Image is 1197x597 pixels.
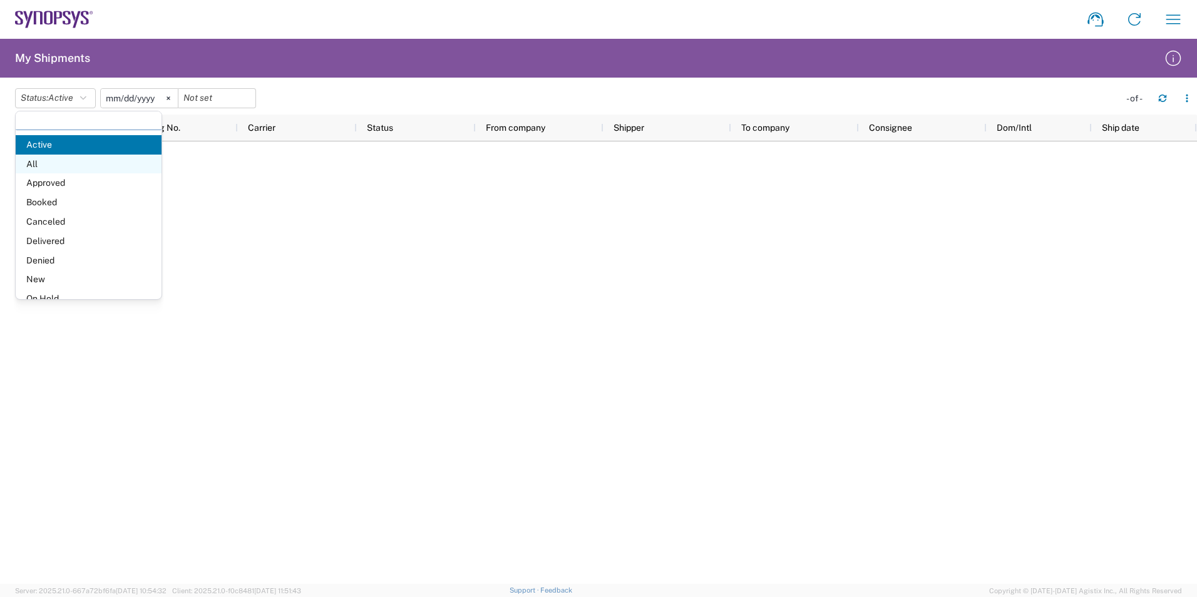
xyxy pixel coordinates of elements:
span: [DATE] 10:54:32 [116,587,167,594]
span: Active [16,135,162,155]
span: Denied [16,251,162,270]
span: All [16,155,162,174]
span: Active [48,93,73,103]
input: Not set [178,89,255,108]
span: Ship date [1102,123,1139,133]
span: Client: 2025.21.0-f0c8481 [172,587,301,594]
button: Status:Active [15,88,96,108]
span: New [16,270,162,289]
span: Booked [16,193,162,212]
span: Dom/Intl [997,123,1032,133]
div: - of - [1126,93,1148,104]
span: Approved [16,173,162,193]
span: Consignee [869,123,912,133]
span: On Hold [16,289,162,309]
span: Delivered [16,232,162,251]
a: Feedback [540,586,572,594]
span: [DATE] 11:51:43 [254,587,301,594]
span: Status [367,123,393,133]
span: Shipper [614,123,644,133]
span: Server: 2025.21.0-667a72bf6fa [15,587,167,594]
span: Carrier [248,123,275,133]
span: To company [741,123,789,133]
span: Copyright © [DATE]-[DATE] Agistix Inc., All Rights Reserved [989,585,1182,596]
h2: My Shipments [15,51,90,66]
input: Not set [101,89,178,108]
span: Canceled [16,212,162,232]
span: From company [486,123,545,133]
a: Support [510,586,541,594]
